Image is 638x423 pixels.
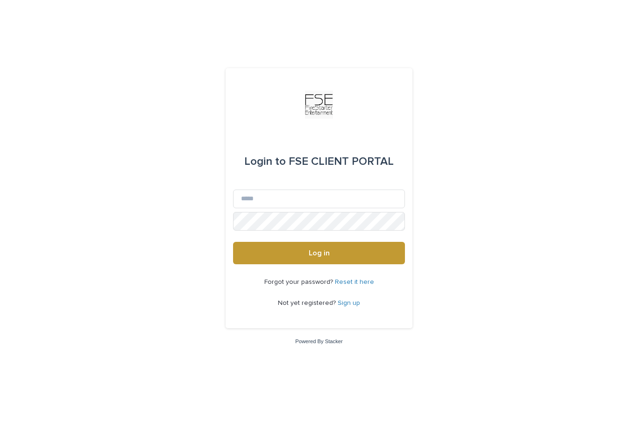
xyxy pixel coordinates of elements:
[305,91,333,119] img: Km9EesSdRbS9ajqhBzyo
[309,249,330,257] span: Log in
[244,156,286,167] span: Login to
[295,338,342,344] a: Powered By Stacker
[335,279,374,285] a: Reset it here
[278,300,338,306] span: Not yet registered?
[233,242,405,264] button: Log in
[244,148,394,175] div: FSE CLIENT PORTAL
[264,279,335,285] span: Forgot your password?
[338,300,360,306] a: Sign up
